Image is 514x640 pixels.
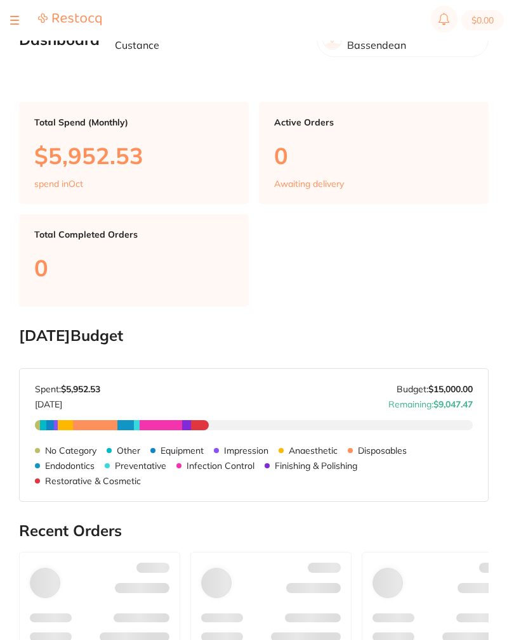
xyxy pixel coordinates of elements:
[187,461,254,471] p: Infection Control
[34,229,234,240] p: Total Completed Orders
[61,383,100,395] strong: $5,952.53
[274,117,473,127] p: Active Orders
[428,383,473,395] strong: $15,000.00
[397,384,473,394] p: Budget:
[45,445,96,456] p: No Category
[115,461,166,471] p: Preventative
[289,445,338,456] p: Anaesthetic
[34,179,83,189] p: spend in Oct
[19,327,489,345] h2: [DATE] Budget
[274,143,473,169] p: 0
[224,445,268,456] p: Impression
[274,179,344,189] p: Awaiting delivery
[34,255,234,281] p: 0
[161,445,204,456] p: Equipment
[38,13,102,26] img: Restocq Logo
[461,10,504,30] button: $0.00
[358,445,407,456] p: Disposables
[34,143,234,169] p: $5,952.53
[117,445,140,456] p: Other
[275,461,357,471] p: Finishing & Polishing
[347,28,478,51] p: Absolute Smiles Bassendean
[35,394,100,409] p: [DATE]
[388,394,473,409] p: Remaining:
[19,102,249,205] a: Total Spend (Monthly)$5,952.53spend inOct
[259,102,489,205] a: Active Orders0Awaiting delivery
[45,461,95,471] p: Endodontics
[38,13,102,28] a: Restocq Logo
[19,522,489,540] h2: Recent Orders
[115,28,306,51] p: Welcome back, [PERSON_NAME] Custance
[35,384,100,394] p: Spent:
[433,399,473,410] strong: $9,047.47
[19,31,100,49] h2: Dashboard
[19,214,249,306] a: Total Completed Orders0
[45,476,141,486] p: Restorative & Cosmetic
[34,117,234,127] p: Total Spend (Monthly)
